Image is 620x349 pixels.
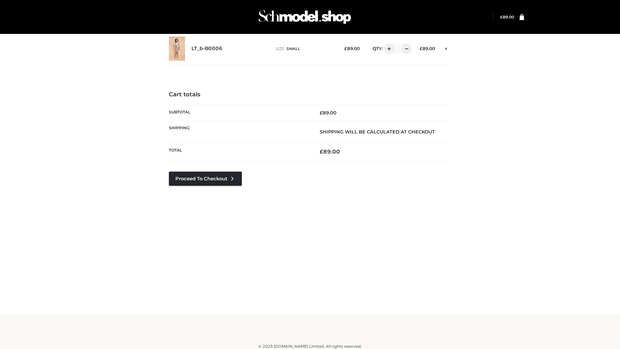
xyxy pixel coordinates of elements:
[320,129,435,135] strong: Shipping will be calculated at checkout
[500,15,503,19] span: £
[276,46,334,52] p: size :
[320,148,323,155] span: £
[256,4,353,30] img: Schmodel Admin 964
[191,46,222,52] a: LT_b-B0006
[169,143,310,160] th: Total
[286,46,300,51] span: SMALL
[441,44,451,52] a: Remove this item
[320,110,336,116] bdi: 89.00
[344,46,360,51] bdi: 89.00
[366,44,409,54] div: QTY:
[344,46,347,51] span: £
[320,148,340,155] bdi: 89.00
[169,91,451,98] h4: Cart totals
[169,105,310,121] th: Subtotal
[169,172,242,186] a: Proceed to Checkout
[500,15,514,19] bdi: 89.00
[419,46,422,51] span: £
[419,46,435,51] bdi: 89.00
[169,121,310,143] th: Shipping:
[500,15,514,19] a: £89.00
[320,110,323,116] span: £
[169,37,185,61] img: LT_b-B0006 - SMALL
